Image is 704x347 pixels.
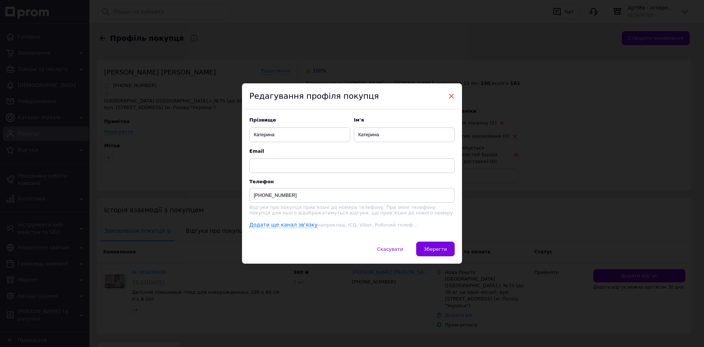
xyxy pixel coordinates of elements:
[354,117,455,123] span: Ім'я
[416,242,455,256] button: Зберегти
[448,90,455,102] span: ×
[354,127,455,142] input: Наприклад: Іван
[249,117,350,123] span: Прізвище
[424,246,447,252] span: Зберегти
[249,148,455,155] span: Email
[369,242,411,256] button: Скасувати
[249,179,455,184] p: Телефон
[318,222,417,228] span: наприклад, ICQ, Viber, Робочий телеф...
[249,222,318,228] a: Додати ще канал зв'язку
[242,83,462,110] div: Редагування профіля покупця
[249,205,455,216] p: Відгуки про покупця привʼязані до номера телефону. При зміні телефону покупця для нього відобража...
[249,127,350,142] input: Наприклад: Іванов
[249,188,455,203] input: +38 096 0000000
[377,246,403,252] span: Скасувати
